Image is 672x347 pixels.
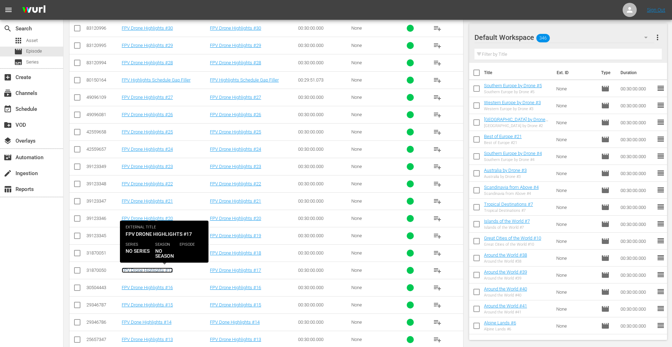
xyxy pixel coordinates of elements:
[597,63,616,83] th: Type
[351,77,392,83] div: None
[210,181,261,186] a: FPV Drone Highlights #22
[210,43,261,48] a: FPV Drone Highlights #29
[484,327,516,331] div: Alpine Lands #6
[484,208,533,213] div: Tropical Destinations #7
[484,117,548,127] a: [GEOGRAPHIC_DATA] by Drone #2
[601,118,610,127] span: Episode
[4,169,12,178] span: Ingestion
[553,165,599,182] td: None
[26,37,38,44] span: Asset
[656,253,665,262] span: reorder
[298,95,349,100] div: 00:30:00.000
[429,262,446,279] button: playlist_add
[553,97,599,114] td: None
[601,152,610,161] span: Episode
[86,198,120,204] div: 39123347
[429,106,446,123] button: playlist_add
[298,25,349,31] div: 00:30:00.000
[429,279,446,296] button: playlist_add
[298,302,349,307] div: 00:30:00.000
[484,63,552,83] th: Title
[351,233,392,238] div: None
[429,158,446,175] button: playlist_add
[429,210,446,227] button: playlist_add
[429,193,446,210] button: playlist_add
[553,216,599,233] td: None
[618,267,656,283] td: 00:30:00.000
[656,287,665,296] span: reorder
[601,254,610,262] span: Episode
[429,245,446,262] button: playlist_add
[298,319,349,325] div: 00:30:00.000
[484,90,542,94] div: Southern Europe by Drone #5
[210,233,261,238] a: FPV Drone Highlights #19
[601,288,610,296] span: Episode
[122,319,171,325] a: FPV Done Highlights #14
[484,219,530,224] a: Islands of the World #7
[601,271,610,279] span: Episode
[26,48,42,55] span: Episode
[484,269,527,275] a: Around the World #39
[653,29,662,46] button: more_vert
[429,37,446,54] button: playlist_add
[618,165,656,182] td: 00:30:00.000
[429,72,446,89] button: playlist_add
[484,124,551,128] div: [GEOGRAPHIC_DATA] by Drone #2
[298,285,349,290] div: 00:30:00.000
[656,203,665,211] span: reorder
[122,25,173,31] a: FPV Drone Highlights #30
[4,137,12,145] span: Overlays
[553,267,599,283] td: None
[601,220,610,228] span: Episode
[553,148,599,165] td: None
[351,112,392,117] div: None
[86,337,120,342] div: 25657347
[433,59,442,67] span: playlist_add
[647,7,665,13] a: Sign Out
[553,250,599,267] td: None
[86,319,120,325] div: 29346786
[122,43,173,48] a: FPV Drone Highlights #29
[552,63,597,83] th: Ext. ID
[351,95,392,100] div: None
[86,216,120,221] div: 39123346
[298,216,349,221] div: 00:30:00.000
[86,250,120,256] div: 31870051
[351,60,392,65] div: None
[616,63,659,83] th: Duration
[553,283,599,300] td: None
[122,129,173,134] a: FPV Drone Highlights #25
[656,220,665,228] span: reorder
[122,337,173,342] a: FPV Drone Highlights #13
[484,151,542,156] a: Southern Europe by Drone #4
[210,164,261,169] a: FPV Drone Highlights #23
[484,107,541,111] div: Western Europe by Drone #3
[122,250,173,256] a: FPV Drone Highlights #18
[429,175,446,192] button: playlist_add
[553,199,599,216] td: None
[484,303,527,309] a: Around the World #41
[14,36,23,45] span: Asset
[656,169,665,177] span: reorder
[210,129,261,134] a: FPV Drone Highlights #25
[210,319,260,325] a: FPV Done Highlights #14
[484,140,522,145] div: Best of Europe #21
[26,59,39,66] span: Series
[553,114,599,131] td: None
[656,304,665,313] span: reorder
[351,302,392,307] div: None
[298,198,349,204] div: 00:30:00.000
[14,58,23,66] span: Series
[351,268,392,273] div: None
[210,25,261,31] a: FPV Drone Highlights #30
[656,270,665,279] span: reorder
[429,141,446,158] button: playlist_add
[429,314,446,331] button: playlist_add
[484,276,527,281] div: Around the World #39
[553,233,599,250] td: None
[86,43,120,48] div: 83120995
[536,31,550,46] span: 346
[429,54,446,71] button: playlist_add
[618,182,656,199] td: 00:30:00.000
[4,89,12,97] span: Channels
